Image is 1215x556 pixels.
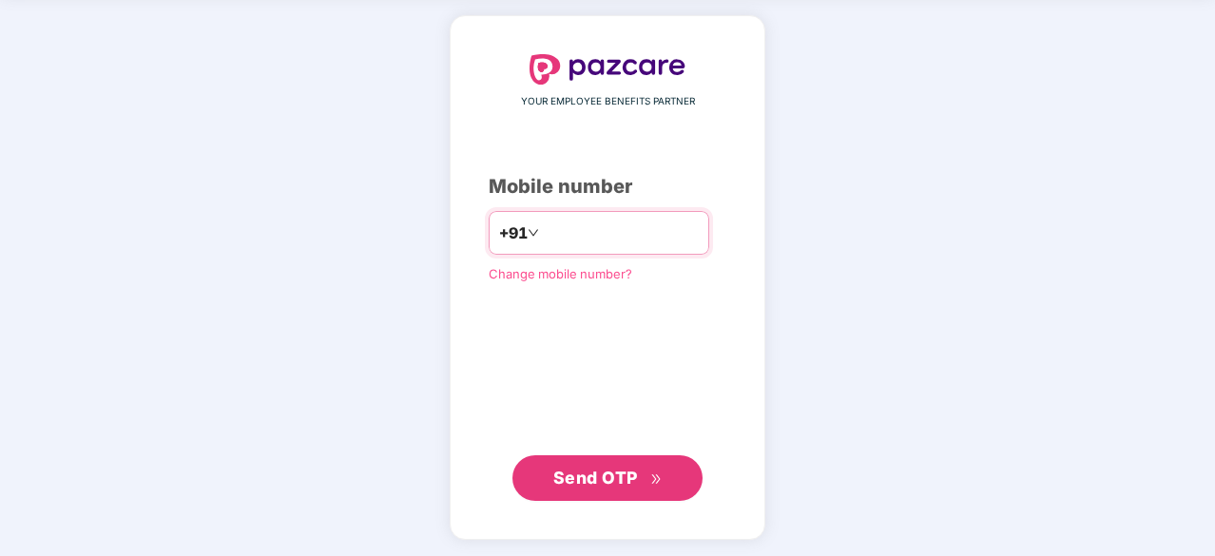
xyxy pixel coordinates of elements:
span: Send OTP [553,468,638,488]
a: Change mobile number? [489,266,632,281]
img: logo [530,54,685,85]
span: down [528,227,539,239]
span: YOUR EMPLOYEE BENEFITS PARTNER [521,94,695,109]
span: double-right [650,473,663,486]
div: Mobile number [489,172,726,201]
span: +91 [499,221,528,245]
button: Send OTPdouble-right [512,455,703,501]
